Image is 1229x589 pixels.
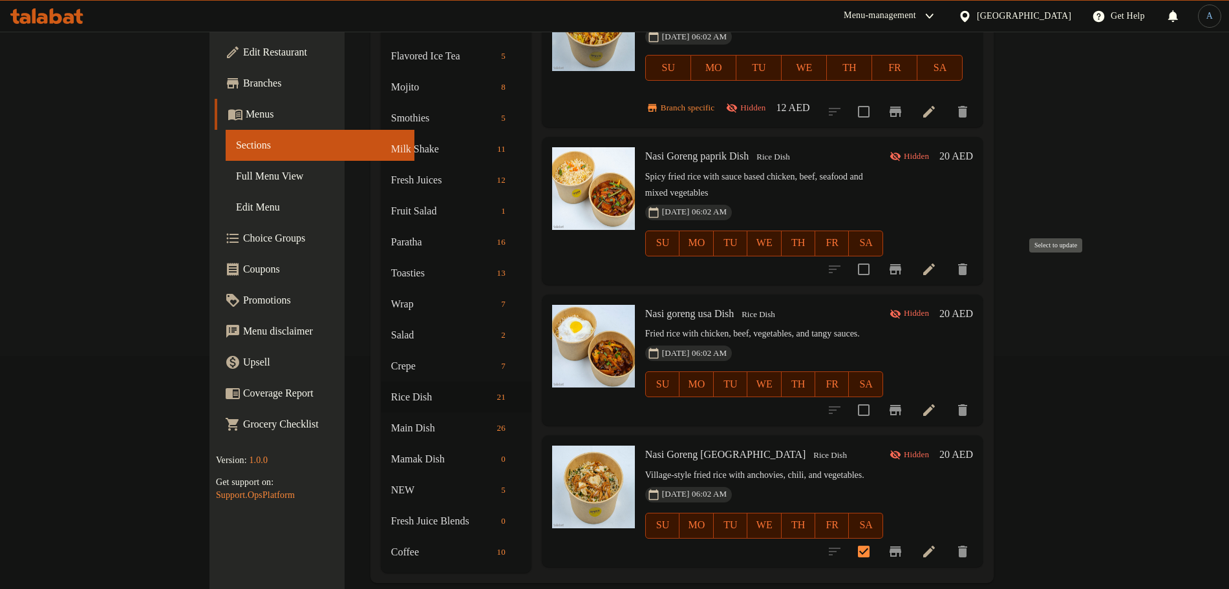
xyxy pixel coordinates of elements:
[736,307,780,322] span: Rice Dish
[753,234,776,253] span: WE
[850,256,877,283] span: Select to update
[657,488,732,501] span: [DATE] 06:02 AM
[820,375,844,394] span: FR
[921,262,937,277] a: Edit menu item
[899,449,934,461] span: Hidden
[880,254,911,285] button: Branch-specific-item
[714,371,747,397] button: TU
[381,196,531,227] div: Fruit Salad1
[747,371,781,397] button: WE
[215,378,414,409] a: Coverage Report
[645,371,679,397] button: SU
[496,296,511,312] div: items
[552,446,635,528] img: Nasi Goreng kampung Dish
[736,55,782,81] button: TU
[391,482,496,498] span: NEW
[815,513,849,539] button: FR
[808,448,852,463] span: Rice Dish
[492,172,511,188] div: items
[854,516,877,535] span: SA
[381,320,531,351] div: Salad2
[391,203,496,219] span: Fruit Salad
[747,513,781,539] button: WE
[243,293,404,308] span: Promotions
[844,8,916,24] div: Menu-management
[391,110,496,126] span: Smothies
[391,234,492,250] span: Paratha
[243,324,404,339] span: Menu disclaimer
[391,141,492,157] span: Milk Shake
[854,375,877,394] span: SA
[645,169,883,201] p: Spicy fried rice with sauce based chicken, beef, seafood and mixed vegetables
[496,360,511,373] span: 7
[391,79,496,95] div: Mojito
[947,254,978,285] button: delete
[917,55,963,81] button: SA
[391,513,496,529] div: Fresh Juice Blends
[243,386,404,401] span: Coverage Report
[246,107,404,122] span: Menus
[899,150,934,163] span: Hidden
[381,258,531,289] div: Toasties13
[645,513,679,539] button: SU
[381,227,531,258] div: Paratha16
[496,482,511,498] div: items
[776,99,809,117] h6: 12 AED
[656,102,720,114] span: Branch specific
[782,231,815,256] button: TH
[215,316,414,347] a: Menu disclaimer
[492,544,511,560] div: items
[496,48,511,64] div: items
[496,110,511,126] div: items
[381,413,531,444] div: Main Dish26
[651,375,674,394] span: SU
[657,347,732,360] span: [DATE] 06:02 AM
[753,516,776,535] span: WE
[850,538,877,565] span: Select to update
[645,308,734,319] span: Nasi goreng usa Dish
[243,417,404,432] span: Grocery Checklist
[492,265,511,281] div: items
[832,59,867,77] span: TH
[808,448,852,464] div: Rice Dish
[1206,9,1213,23] span: A
[215,347,414,378] a: Upsell
[381,475,531,506] div: NEW5
[552,147,635,230] img: Nasi Goreng paprik Dish
[657,31,732,43] span: [DATE] 06:02 AM
[381,444,531,475] div: Mamak Dish0
[492,389,511,405] div: items
[651,516,674,535] span: SU
[977,9,1071,23] div: [GEOGRAPHIC_DATA]
[849,231,882,256] button: SA
[236,200,404,215] span: Edit Menu
[391,451,496,467] span: Mamak Dish
[820,516,844,535] span: FR
[215,37,414,68] a: Edit Restaurant
[249,455,268,465] span: 1.0.0
[391,265,492,281] span: Toasties
[782,371,815,397] button: TH
[685,516,708,535] span: MO
[226,192,414,223] a: Edit Menu
[496,50,511,63] span: 5
[391,327,496,343] span: Salad
[391,420,492,436] span: Main Dish
[215,254,414,285] a: Coupons
[751,150,795,165] span: Rice Dish
[939,147,973,165] h6: 20 AED
[381,134,531,165] div: Milk Shake11
[657,206,732,218] span: [DATE] 06:02 AM
[492,546,511,559] span: 10
[215,285,414,316] a: Promotions
[215,409,414,440] a: Grocery Checklist
[391,358,496,374] div: Crepe
[496,329,511,342] span: 2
